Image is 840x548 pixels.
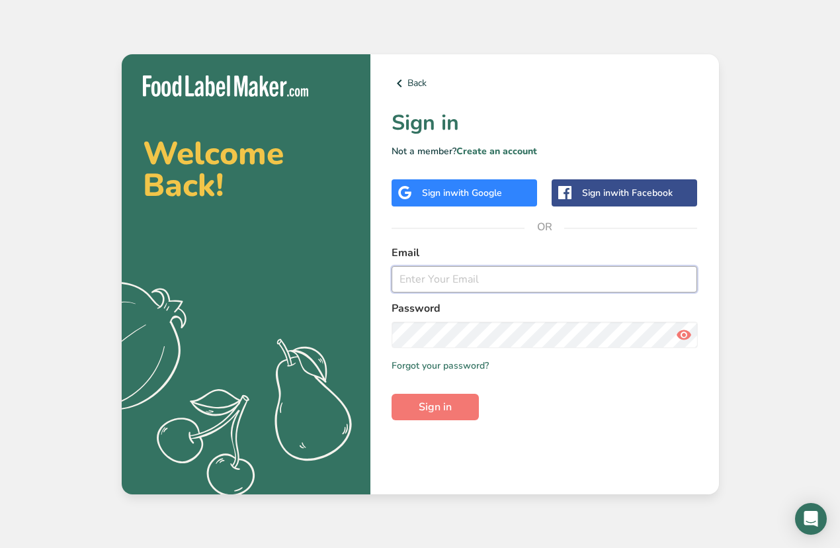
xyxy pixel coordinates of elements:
a: Forgot your password? [392,359,489,373]
span: OR [525,207,564,247]
h1: Sign in [392,107,698,139]
div: Sign in [582,186,673,200]
label: Email [392,245,698,261]
a: Back [392,75,698,91]
input: Enter Your Email [392,266,698,293]
span: Sign in [419,399,452,415]
p: Not a member? [392,144,698,158]
button: Sign in [392,394,479,420]
label: Password [392,300,698,316]
a: Create an account [456,145,537,158]
span: with Google [450,187,502,199]
span: with Facebook [610,187,673,199]
h2: Welcome Back! [143,138,349,201]
div: Open Intercom Messenger [795,503,827,535]
div: Sign in [422,186,502,200]
img: Food Label Maker [143,75,308,97]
